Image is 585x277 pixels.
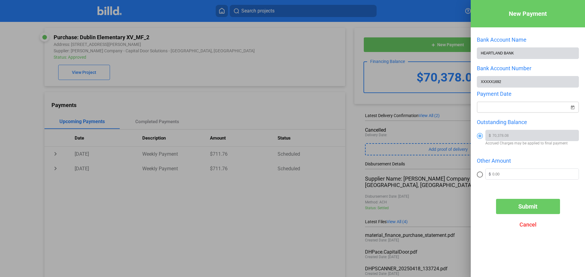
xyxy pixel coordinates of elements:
div: Payment Date [477,91,579,97]
input: 0.00 [492,130,579,139]
span: Submit [518,203,537,210]
button: Submit [496,199,560,214]
button: Open calendar [569,101,576,107]
button: Cancel [496,217,560,232]
div: Bank Account Name [477,36,579,43]
input: 0.00 [492,169,579,178]
div: Outstanding Balance [477,119,579,125]
span: Cancel [519,221,537,228]
div: Other Amount [477,158,579,164]
span: Accrued Charges may be applied to final payment [485,141,579,145]
div: Bank Account Number [477,65,579,71]
span: $ [486,130,492,141]
span: $ [486,169,492,179]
